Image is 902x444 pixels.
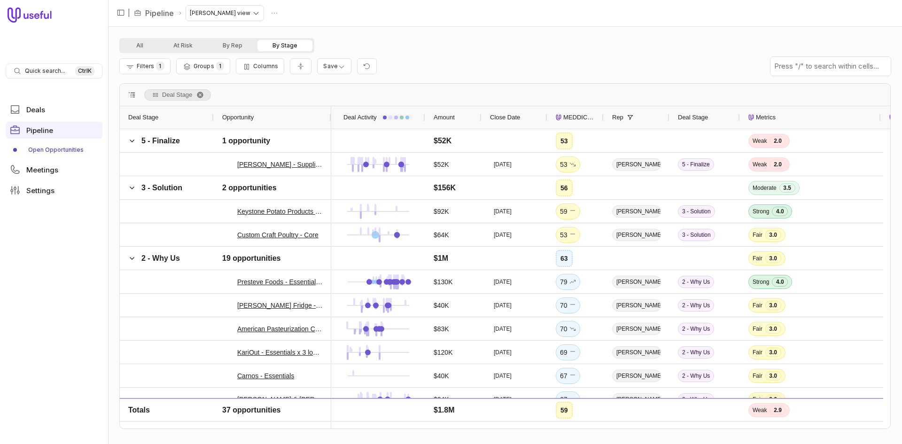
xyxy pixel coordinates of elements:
[6,182,102,199] a: Settings
[770,160,785,169] span: 2.0
[317,58,351,74] button: Create a new saved view
[748,106,872,129] div: Metrics
[765,301,781,310] span: 3.0
[6,122,102,139] a: Pipeline
[494,278,512,286] time: [DATE]
[560,206,576,217] div: 59
[222,135,270,147] div: 1 opportunity
[128,8,130,19] span: |
[678,417,714,429] span: 2 - Why Us
[141,184,182,192] span: 3 - Solution
[26,187,54,194] span: Settings
[494,396,512,403] time: [DATE]
[434,417,449,428] div: $18K
[612,346,661,358] span: [PERSON_NAME]
[612,370,661,382] span: [PERSON_NAME]
[434,182,456,194] div: $156K
[494,208,512,215] time: [DATE]
[216,62,224,70] span: 1
[434,229,449,241] div: $64K
[678,229,715,241] span: 3 - Solution
[194,62,214,70] span: Groups
[770,57,891,76] input: Press "/" to search within cells...
[145,8,174,19] a: Pipeline
[237,323,323,335] a: American Pasteurization Company - Essentials x 2 Locations + Supplier
[434,159,449,170] div: $52K
[237,159,323,170] a: [PERSON_NAME] - Supplier + Essentials
[237,347,323,358] a: KariOut - Essentials x 3 locations
[290,58,311,75] button: Collapse all rows
[612,299,661,312] span: [PERSON_NAME]
[257,40,312,51] button: By Stage
[158,40,208,51] button: At Risk
[678,299,714,312] span: 2 - Why Us
[222,253,280,264] div: 19 opportunities
[121,40,158,51] button: All
[612,112,623,123] span: Rep
[494,231,512,239] time: [DATE]
[434,323,449,335] div: $83K
[765,254,781,263] span: 3.0
[114,6,128,20] button: Collapse sidebar
[141,254,180,262] span: 2 - Why Us
[494,161,512,168] time: [DATE]
[560,417,576,428] div: 66
[678,346,714,358] span: 2 - Why Us
[494,302,512,309] time: [DATE]
[569,370,576,382] span: No change
[560,300,576,311] div: 70
[612,276,661,288] span: [PERSON_NAME]
[569,394,576,405] span: No change
[569,347,576,358] span: No change
[753,349,762,356] span: Fair
[26,127,53,134] span: Pipeline
[26,166,58,173] span: Meetings
[490,112,520,123] span: Close Date
[343,112,377,123] span: Deal Activity
[678,112,708,123] span: Deal Stage
[560,135,568,147] div: 53
[612,205,661,218] span: [PERSON_NAME]
[556,106,595,129] div: MEDDICC Score
[494,372,512,380] time: [DATE]
[753,184,777,192] span: Moderate
[434,394,449,405] div: $24K
[765,371,781,381] span: 3.0
[494,325,512,333] time: [DATE]
[208,40,257,51] button: By Rep
[137,62,154,70] span: Filters
[141,137,180,145] span: 5 - Finalize
[267,6,281,20] button: Actions
[678,205,715,218] span: 3 - Solution
[25,67,65,75] span: Quick search...
[770,136,785,146] span: 2.0
[569,300,576,311] span: No change
[560,159,576,170] div: 53
[494,349,512,356] time: [DATE]
[772,277,788,287] span: 4.0
[434,347,452,358] div: $120K
[237,370,294,382] a: Carnos - Essentials
[560,276,576,288] div: 79
[236,58,284,74] button: Columns
[753,372,762,380] span: Fair
[434,276,452,288] div: $130K
[753,419,762,427] span: Fair
[237,300,323,311] a: [PERSON_NAME] Fridge - Essentials + Supplier
[6,142,102,157] div: Pipeline submenu
[560,347,576,358] div: 69
[237,276,323,288] a: Presteve Foods - Essentials x 2 locations / Starter x 2 locations
[162,89,192,101] span: Deal Stage
[753,396,762,403] span: Fair
[75,66,94,76] kbd: Ctrl K
[176,58,230,74] button: Group Pipeline
[678,370,714,382] span: 2 - Why Us
[765,324,781,334] span: 3.0
[560,229,576,241] div: 53
[569,206,576,217] span: No change
[156,62,164,70] span: 1
[434,370,449,382] div: $40K
[753,255,762,262] span: Fair
[560,253,568,264] div: 63
[6,161,102,178] a: Meetings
